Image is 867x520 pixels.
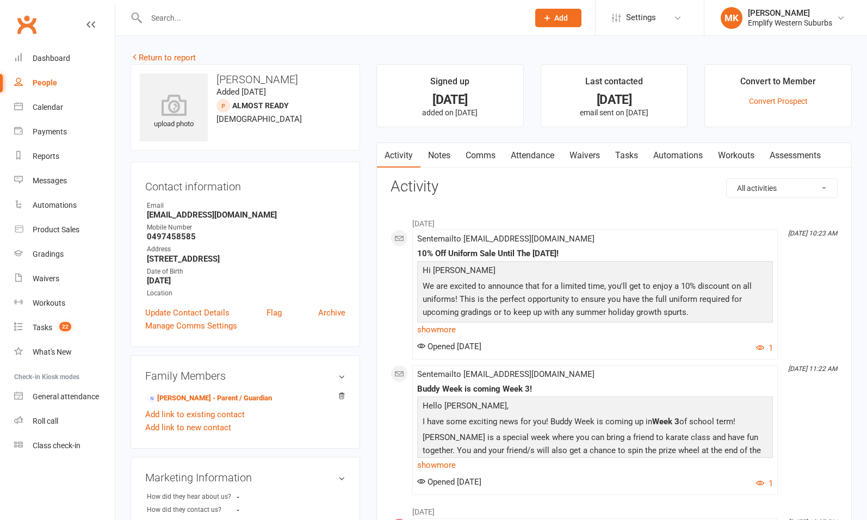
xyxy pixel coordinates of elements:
div: Email [147,201,345,211]
div: Dashboard [33,54,70,63]
li: [DATE] [391,500,838,518]
a: Convert Prospect [749,97,808,106]
div: Automations [33,201,77,209]
a: Calendar [14,95,115,120]
div: What's New [33,348,72,356]
span: Week 3 [652,417,679,426]
span: Opened [DATE] [417,342,481,351]
a: Add link to existing contact [145,408,245,421]
div: Waivers [33,274,59,283]
a: Notes [420,143,458,168]
a: show more [417,457,773,473]
div: Tasks [33,323,52,332]
button: 1 [756,477,773,490]
span: [DEMOGRAPHIC_DATA] [216,114,302,124]
div: Emplify Western Suburbs [748,18,832,28]
a: Add link to new contact [145,421,231,434]
p: We are excited to announce that for a limited time, you'll get to enjoy a 10% discount on all uni... [420,280,770,321]
strong: - [237,506,299,514]
a: Attendance [503,143,562,168]
a: Workouts [710,143,762,168]
div: Gradings [33,250,64,258]
div: Date of Birth [147,267,345,277]
div: Messages [33,176,67,185]
div: Mobile Number [147,222,345,233]
a: General attendance kiosk mode [14,385,115,409]
a: Return to report [131,53,196,63]
div: General attendance [33,392,99,401]
span: Almost Ready [232,101,289,110]
h3: [PERSON_NAME] [140,73,351,85]
div: MK [721,7,742,29]
div: [DATE] [387,94,513,106]
i: [DATE] 10:23 AM [788,230,837,237]
div: Last contacted [585,75,643,94]
a: Automations [14,193,115,218]
div: Roll call [33,417,58,425]
i: [DATE] 11:22 AM [788,365,837,373]
div: How did they hear about us? [147,492,237,502]
a: Manage Comms Settings [145,319,237,332]
button: Add [535,9,581,27]
div: 10% Off Uniform Sale Until The [DATE]! [417,249,773,258]
div: Convert to Member [740,75,816,94]
p: This sale only and [420,321,770,337]
div: Buddy Week is coming Week 3! [417,385,773,394]
li: [DATE] [391,212,838,230]
a: Tasks [608,143,646,168]
a: Update Contact Details [145,306,230,319]
div: Product Sales [33,225,79,234]
a: Automations [646,143,710,168]
a: Roll call [14,409,115,434]
p: Hi [PERSON_NAME] [420,264,770,280]
span: 22 [59,322,71,331]
a: Flag [267,306,282,319]
p: I have some exciting news for you! Buddy Week is coming up in of school term! [420,415,770,431]
span: Add [554,14,568,22]
span: Sent email to [EMAIL_ADDRESS][DOMAIN_NAME] [417,234,594,244]
a: Messages [14,169,115,193]
a: Waivers [562,143,608,168]
div: [DATE] [551,94,678,106]
div: Calendar [33,103,63,112]
strong: [EMAIL_ADDRESS][DOMAIN_NAME] [147,210,345,220]
div: Class check-in [33,441,80,450]
a: People [14,71,115,95]
a: Product Sales [14,218,115,242]
a: show more [417,322,773,337]
a: Workouts [14,291,115,315]
span: Settings [626,5,656,30]
div: Address [147,244,345,255]
strong: 0497458585 [147,232,345,242]
h3: Marketing Information [145,472,345,484]
p: [PERSON_NAME] is a special week where you can bring a friend to karate class and have fun togethe... [420,431,770,486]
a: Waivers [14,267,115,291]
a: Comms [458,143,503,168]
a: [PERSON_NAME] - Parent / Guardian [147,393,272,404]
a: Dashboard [14,46,115,71]
div: Payments [33,127,67,136]
p: added on [DATE] [387,108,513,117]
a: Reports [14,144,115,169]
a: Class kiosk mode [14,434,115,458]
div: [PERSON_NAME] [748,8,832,18]
a: Activity [377,143,420,168]
a: Archive [318,306,345,319]
strong: - [237,493,299,501]
span: Opened [DATE] [417,477,481,487]
a: Clubworx [13,11,40,38]
div: Reports [33,152,59,160]
time: Added [DATE] [216,87,266,97]
h3: Family Members [145,370,345,382]
a: What's New [14,340,115,364]
p: email sent on [DATE] [551,108,678,117]
button: 1 [756,342,773,355]
a: Gradings [14,242,115,267]
h3: Contact information [145,176,345,193]
div: upload photo [140,94,208,130]
strong: [DATE] [147,276,345,286]
div: Workouts [33,299,65,307]
div: Signed up [430,75,469,94]
a: Assessments [762,143,828,168]
div: How did they contact us? [147,505,237,515]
